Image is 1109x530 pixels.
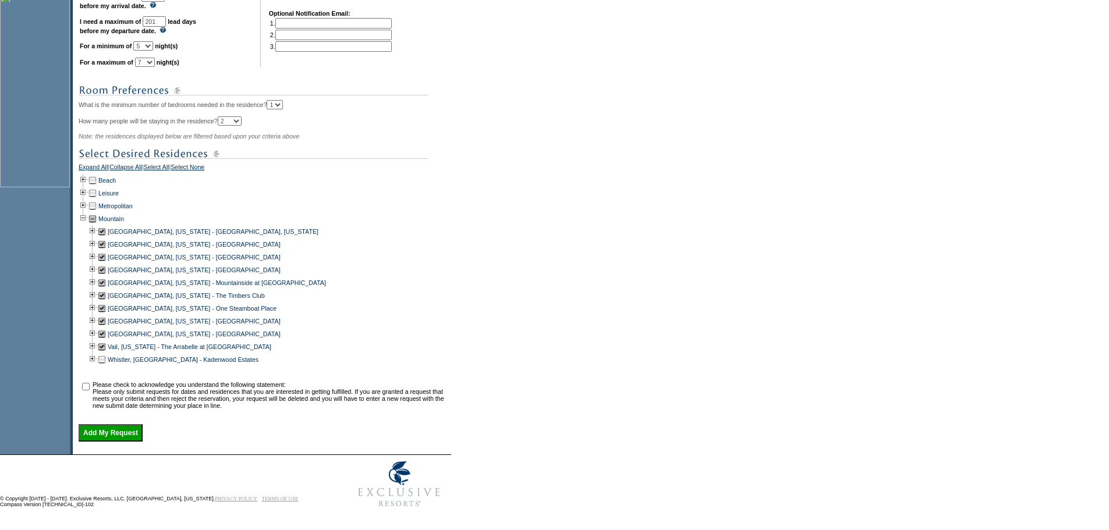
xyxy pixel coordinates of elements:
[80,18,141,25] b: I need a maximum of
[80,42,132,49] b: For a minimum of
[215,496,257,501] a: PRIVACY POLICY
[109,163,142,174] a: Collapse All
[269,10,350,17] b: Optional Notification Email:
[108,266,281,273] a: [GEOGRAPHIC_DATA], [US_STATE] - [GEOGRAPHIC_DATA]
[262,496,299,501] a: TERMS OF USE
[347,455,451,513] img: Exclusive Resorts
[270,30,392,40] td: 2.
[79,424,143,442] input: Add My Request
[108,343,271,350] a: Vail, [US_STATE] - The Arrabelle at [GEOGRAPHIC_DATA]
[98,177,116,184] a: Beach
[108,241,281,248] a: [GEOGRAPHIC_DATA], [US_STATE] - [GEOGRAPHIC_DATA]
[79,133,299,140] span: Note: the residences displayed below are filtered based upon your criteria above
[79,83,428,98] img: subTtlRoomPreferences.gif
[171,163,204,174] a: Select None
[108,330,281,337] a: [GEOGRAPHIC_DATA], [US_STATE] - [GEOGRAPHIC_DATA]
[80,59,133,66] b: For a maximum of
[150,2,157,8] img: questionMark_lightBlue.gif
[108,305,277,312] a: [GEOGRAPHIC_DATA], [US_STATE] - One Steamboat Place
[79,163,448,174] div: | | |
[108,318,281,325] a: [GEOGRAPHIC_DATA], [US_STATE] - [GEOGRAPHIC_DATA]
[144,163,169,174] a: Select All
[160,27,166,33] img: questionMark_lightBlue.gif
[79,163,108,174] a: Expand All
[98,190,119,197] a: Leisure
[108,292,265,299] a: [GEOGRAPHIC_DATA], [US_STATE] - The Timbers Club
[270,41,392,52] td: 3.
[157,59,179,66] b: night(s)
[108,356,258,363] a: Whistler, [GEOGRAPHIC_DATA] - Kadenwood Estates
[98,202,133,209] a: Metropolitan
[93,381,447,409] td: Please check to acknowledge you understand the following statement: Please only submit requests f...
[108,279,326,286] a: [GEOGRAPHIC_DATA], [US_STATE] - Mountainside at [GEOGRAPHIC_DATA]
[108,254,281,261] a: [GEOGRAPHIC_DATA], [US_STATE] - [GEOGRAPHIC_DATA]
[155,42,178,49] b: night(s)
[98,215,124,222] a: Mountain
[108,228,318,235] a: [GEOGRAPHIC_DATA], [US_STATE] - [GEOGRAPHIC_DATA], [US_STATE]
[270,18,392,29] td: 1.
[80,18,196,34] b: lead days before my departure date.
